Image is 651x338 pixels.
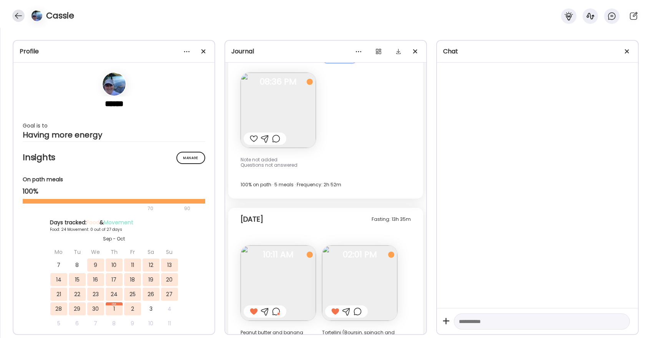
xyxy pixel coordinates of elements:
[241,215,263,224] div: [DATE]
[161,245,178,258] div: Su
[143,317,159,330] div: 10
[103,73,126,96] img: avatars%2FjTu57vD8tzgDGGVSazPdCX9NNMy1
[23,204,182,213] div: 70
[161,317,178,330] div: 11
[50,302,67,315] div: 28
[143,302,159,315] div: 3
[183,204,191,213] div: 90
[104,219,133,226] span: Movement
[241,73,316,148] img: images%2FjTu57vD8tzgDGGVSazPdCX9NNMy1%2FnCVut3flIEQwveWcRNYG%2F6V6hYL55OaBKloXaJH53_240
[32,10,42,21] img: avatars%2FjTu57vD8tzgDGGVSazPdCX9NNMy1
[241,156,277,163] span: Note not added
[87,258,104,272] div: 9
[69,317,86,330] div: 6
[106,273,123,286] div: 17
[87,288,104,301] div: 23
[372,215,411,224] div: Fasting: 13h 35m
[231,47,420,56] div: Journal
[69,288,86,301] div: 22
[50,245,67,258] div: Mo
[23,121,205,130] div: Goal is to
[106,258,123,272] div: 10
[50,219,178,227] div: Days tracked: &
[241,245,316,321] img: images%2FjTu57vD8tzgDGGVSazPdCX9NNMy1%2FvK1VTTJhHHBckNXDKG55%2FxFjyIJPJF9MoSiBmPTjP_240
[106,317,123,330] div: 8
[106,302,123,305] div: Oct
[124,302,141,315] div: 2
[241,251,316,258] span: 10:11 AM
[322,251,397,258] span: 02:01 PM
[50,235,178,242] div: Sep - Oct
[124,317,141,330] div: 9
[50,317,67,330] div: 5
[46,10,74,22] h4: Cassie
[106,245,123,258] div: Th
[87,317,104,330] div: 7
[50,288,67,301] div: 21
[69,273,86,286] div: 15
[23,130,205,139] div: Having more energy
[176,152,205,164] div: Manage
[86,219,100,226] span: Food
[23,176,205,184] div: On path meals
[161,288,178,301] div: 27
[20,47,208,56] div: Profile
[87,273,104,286] div: 16
[50,227,178,232] div: Food: 24 Movement: 0 out of 27 days
[50,273,67,286] div: 14
[87,302,104,315] div: 30
[241,162,297,168] span: Questions not answered
[124,258,141,272] div: 11
[106,288,123,301] div: 24
[23,187,205,196] div: 100%
[443,47,632,56] div: Chat
[143,288,159,301] div: 26
[322,245,397,321] img: images%2FjTu57vD8tzgDGGVSazPdCX9NNMy1%2FiskZ5N1Hv8Iadh2CUoHH%2FTwFHS5iYpVBGVSIUxcT1_240
[241,180,411,189] div: 100% on path · 5 meals · Frequency: 2h 52m
[161,258,178,272] div: 13
[69,245,86,258] div: Tu
[124,288,141,301] div: 25
[143,273,159,286] div: 19
[161,273,178,286] div: 20
[124,245,141,258] div: Fr
[87,245,104,258] div: We
[241,78,316,85] span: 08:36 PM
[143,258,159,272] div: 12
[69,258,86,272] div: 8
[23,152,205,163] h2: Insights
[106,302,123,315] div: 1
[161,302,178,315] div: 4
[124,273,141,286] div: 18
[143,245,159,258] div: Sa
[69,302,86,315] div: 29
[50,258,67,272] div: 7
